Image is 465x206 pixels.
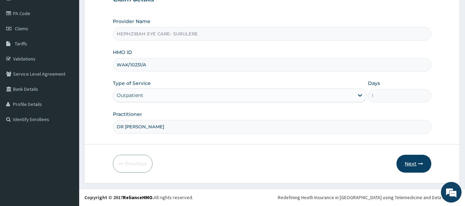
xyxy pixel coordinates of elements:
[113,18,150,25] label: Provider Name
[3,135,131,159] textarea: Type your message and hit 'Enter'
[278,194,460,201] div: Redefining Heath Insurance in [GEOGRAPHIC_DATA] using Telemedicine and Data Science!
[15,41,27,47] span: Tariffs
[123,194,152,200] a: RelianceHMO
[79,188,465,206] footer: All rights reserved.
[368,80,380,87] label: Days
[113,111,142,118] label: Practitioner
[117,92,143,99] div: Outpatient
[113,80,151,87] label: Type of Service
[113,155,152,173] button: Previous
[13,34,28,52] img: d_794563401_company_1708531726252_794563401
[40,60,95,130] span: We're online!
[84,194,154,200] strong: Copyright © 2017 .
[113,49,132,56] label: HMO ID
[113,120,432,133] input: Enter Name
[113,3,129,20] div: Minimize live chat window
[113,58,432,72] input: Enter HMO ID
[36,39,116,47] div: Chat with us now
[15,25,28,32] span: Claims
[397,155,431,173] button: Next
